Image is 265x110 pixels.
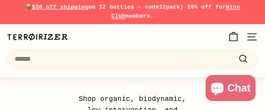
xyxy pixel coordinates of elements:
[223,24,243,50] a: Cart
[7,3,258,21] p: 📦 on 12 bottles - code | 10% off for members.
[203,75,258,103] inbox-online-store-chat: Shopify online store chat
[111,4,240,19] a: Wine Club
[32,4,88,10] span: $30 off shipping
[159,4,180,10] strong: 12pack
